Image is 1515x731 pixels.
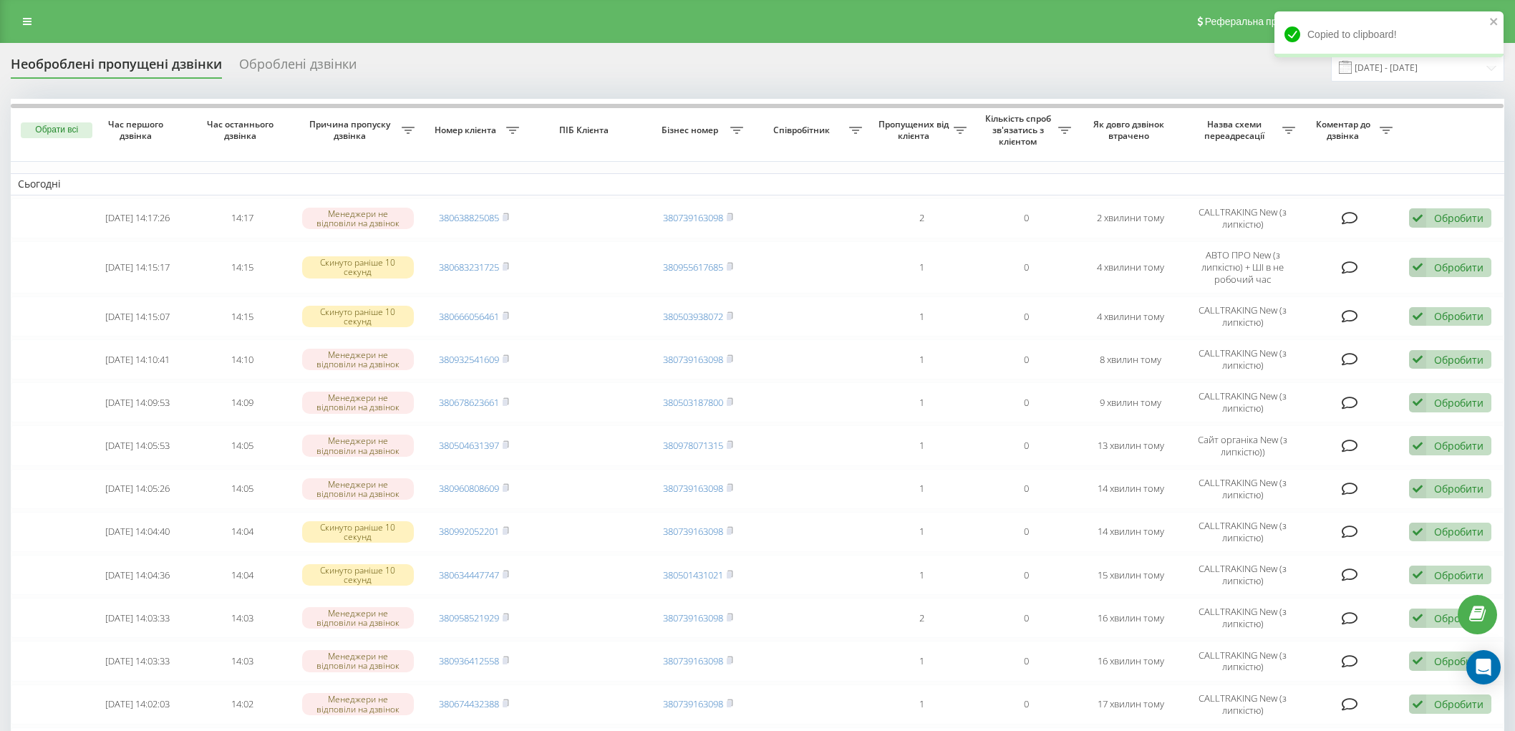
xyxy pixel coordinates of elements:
a: 380958521929 [439,611,499,624]
td: 1 [869,641,974,681]
td: 0 [974,684,1078,725]
div: Менеджери не відповіли на дзвінок [302,208,415,229]
div: Обробити [1434,309,1483,323]
div: Скинуто раніше 10 секунд [302,256,415,278]
a: 380504631397 [439,439,499,452]
td: [DATE] 14:05:26 [85,469,190,509]
td: 0 [974,469,1078,509]
td: CALLTRAKING New (з липкістю) [1183,598,1302,638]
span: Пропущених від клієнта [876,119,954,141]
span: Час останнього дзвінка [202,119,283,141]
div: Обробити [1434,353,1483,367]
a: 380503938072 [663,310,723,323]
td: 14:15 [190,296,294,337]
td: 14 хвилин тому [1078,512,1183,552]
a: 380674432388 [439,697,499,710]
td: 1 [869,555,974,595]
td: CALLTRAKING New (з липкістю) [1183,339,1302,379]
td: 0 [974,425,1078,465]
td: [DATE] 14:04:36 [85,555,190,595]
td: 1 [869,296,974,337]
div: Скинуто раніше 10 секунд [302,521,415,543]
td: 4 хвилини тому [1078,296,1183,337]
div: Необроблені пропущені дзвінки [11,57,222,79]
a: 380503187800 [663,396,723,409]
a: 380739163098 [663,482,723,495]
div: Обробити [1434,261,1483,274]
a: 380739163098 [663,611,723,624]
div: Менеджери не відповіли на дзвінок [302,478,415,500]
td: 14:02 [190,684,294,725]
td: 0 [974,641,1078,681]
span: Час першого дзвінка [97,119,178,141]
td: [DATE] 14:05:53 [85,425,190,465]
div: Менеджери не відповіли на дзвінок [302,349,415,370]
td: 8 хвилин тому [1078,339,1183,379]
a: 380739163098 [663,353,723,366]
a: 380978071315 [663,439,723,452]
td: 0 [974,598,1078,638]
div: Оброблені дзвінки [239,57,357,79]
div: Скинуто раніше 10 секунд [302,564,415,586]
td: 1 [869,241,974,294]
td: 0 [974,198,1078,238]
td: [DATE] 14:03:33 [85,598,190,638]
span: Кількість спроб зв'язатись з клієнтом [981,113,1058,147]
div: Менеджери не відповіли на дзвінок [302,650,415,672]
td: 16 хвилин тому [1078,598,1183,638]
span: Причина пропуску дзвінка [301,119,401,141]
td: 1 [869,469,974,509]
a: 380638825085 [439,211,499,224]
td: АВТО ПРО New (з липкістю) + ШІ в не робочий час [1183,241,1302,294]
td: 13 хвилин тому [1078,425,1183,465]
td: 0 [974,555,1078,595]
a: 380739163098 [663,211,723,224]
div: Обробити [1434,396,1483,410]
div: Обробити [1434,697,1483,711]
td: [DATE] 14:03:33 [85,641,190,681]
td: 14:05 [190,469,294,509]
td: CALLTRAKING New (з липкістю) [1183,512,1302,552]
td: 2 [869,198,974,238]
td: 1 [869,382,974,422]
a: 380739163098 [663,654,723,667]
td: 1 [869,339,974,379]
a: 380678623661 [439,396,499,409]
div: Copied to clipboard! [1274,11,1504,57]
td: [DATE] 14:10:41 [85,339,190,379]
div: Обробити [1434,482,1483,495]
td: 14:04 [190,555,294,595]
a: 380634447747 [439,568,499,581]
td: CALLTRAKING New (з липкістю) [1183,198,1302,238]
td: 14:04 [190,512,294,552]
td: 9 хвилин тому [1078,382,1183,422]
a: 380739163098 [663,525,723,538]
div: Обробити [1434,211,1483,225]
a: 380739163098 [663,697,723,710]
a: 380992052201 [439,525,499,538]
td: [DATE] 14:15:17 [85,241,190,294]
a: 380501431021 [663,568,723,581]
div: Обробити [1434,525,1483,538]
td: 1 [869,425,974,465]
td: 14:05 [190,425,294,465]
td: [DATE] 14:17:26 [85,198,190,238]
button: close [1489,16,1499,29]
td: 14:10 [190,339,294,379]
td: 0 [974,339,1078,379]
td: 14:15 [190,241,294,294]
div: Обробити [1434,654,1483,668]
td: CALLTRAKING New (з липкістю) [1183,296,1302,337]
td: CALLTRAKING New (з липкістю) [1183,555,1302,595]
div: Обробити [1434,439,1483,452]
span: Як довго дзвінок втрачено [1090,119,1171,141]
div: Обробити [1434,611,1483,625]
td: 16 хвилин тому [1078,641,1183,681]
td: 1 [869,684,974,725]
td: 0 [974,296,1078,337]
span: Коментар до дзвінка [1310,119,1380,141]
td: 1 [869,512,974,552]
td: CALLTRAKING New (з липкістю) [1183,684,1302,725]
a: 380932541609 [439,353,499,366]
td: CALLTRAKING New (з липкістю) [1183,641,1302,681]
